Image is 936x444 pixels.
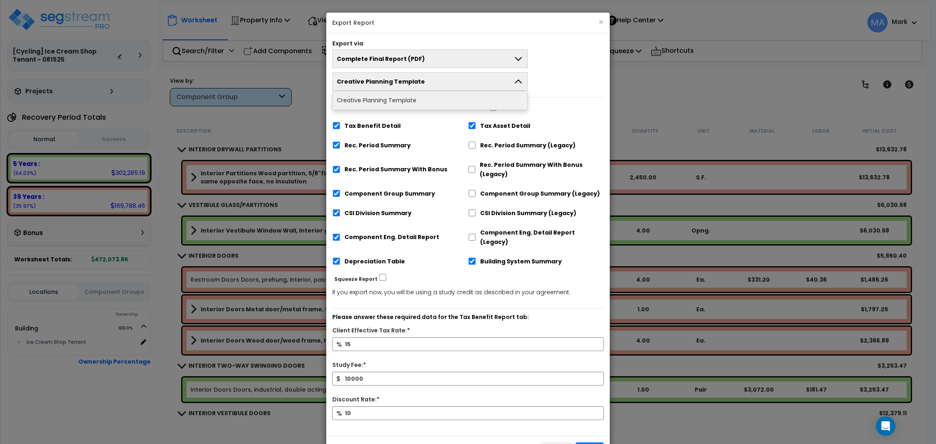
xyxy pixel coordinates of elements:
[336,339,342,349] span: %
[337,55,425,63] span: Complete Final Report (PDF)
[598,18,604,26] button: ×
[337,78,425,86] span: Creative Planning Template
[332,50,528,68] button: Complete Final Report (PDF)
[336,374,341,383] span: $
[344,233,439,242] label: Component Eng. Detail Report
[480,257,562,266] label: Building System Summary
[344,165,447,174] label: Rec. Period Summary With Bonus
[344,121,401,131] label: Tax Benefit Detail
[480,209,576,218] label: CSI Division Summary (Legacy)
[480,160,604,179] label: Rec. Period Summary With Bonus (Legacy)
[344,209,412,218] label: CSI Division Summary
[332,39,363,47] label: Export via
[332,288,604,297] p: If you export now, you will be using a study credit as described in your agreement.
[876,416,895,436] div: Open Intercom Messenger
[480,228,604,247] label: Component Eng. Detail Report (Legacy)
[344,189,435,198] label: Component Group Summary
[334,274,377,284] label: Squeeze Report
[332,313,604,322] p: Please answer these required data for the Tax Benefit Report tab:
[344,141,411,150] label: Rec. Period Summary
[333,91,527,110] li: Creative Planning Template
[332,360,366,370] label: Study Fee:*
[332,19,604,27] h5: Export Report
[332,395,379,404] label: Discount Rate:*
[336,408,342,418] span: %
[480,189,600,198] label: Component Group Summary (Legacy)
[480,141,576,150] label: Rec. Period Summary (Legacy)
[344,257,405,266] label: Depreciation Table
[332,72,528,91] button: Creative Planning Template
[332,326,410,335] label: Client Effective Tax Rate:*
[480,121,530,131] label: Tax Asset Detail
